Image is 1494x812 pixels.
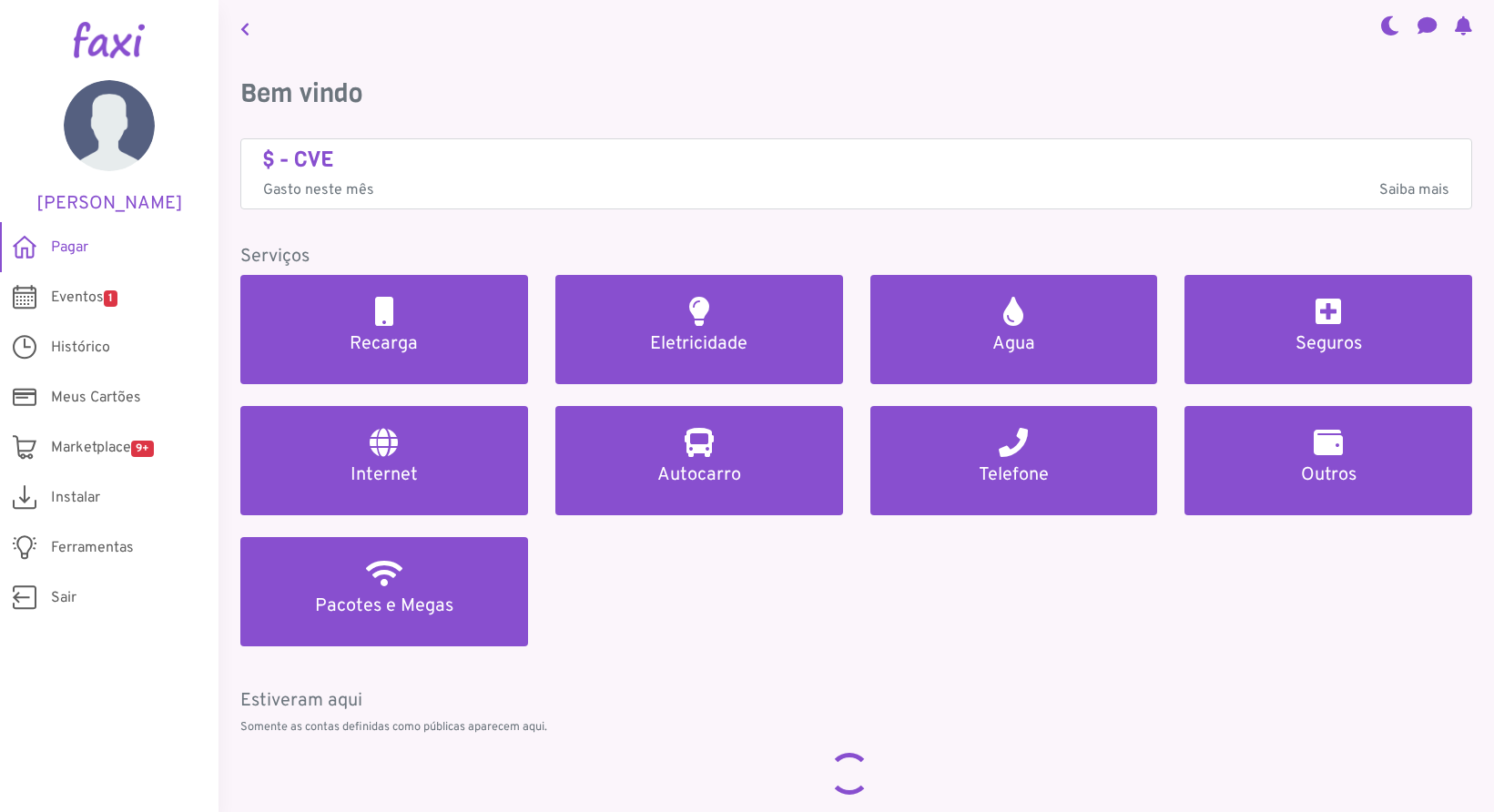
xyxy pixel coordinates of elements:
span: Marketplace [51,437,154,459]
a: Outros [1184,406,1472,515]
h5: Serviços [240,246,1472,268]
h5: Estiveram aqui [240,690,1472,712]
a: Pacotes e Megas [240,537,528,646]
h5: Pacotes e Megas [262,595,506,617]
span: Instalar [51,487,100,509]
h5: Recarga [262,333,506,355]
h5: Eletricidade [577,333,821,355]
span: 1 [104,290,117,307]
a: Telefone [870,406,1158,515]
a: Internet [240,406,528,515]
span: Sair [51,587,76,609]
h5: Outros [1206,464,1450,486]
a: Agua [870,275,1158,384]
a: Recarga [240,275,528,384]
span: Histórico [51,337,110,359]
a: Seguros [1184,275,1472,384]
h5: Autocarro [577,464,821,486]
p: Somente as contas definidas como públicas aparecem aqui. [240,719,1472,736]
h4: $ - CVE [263,147,1449,173]
span: 9+ [131,441,154,457]
span: Pagar [51,237,88,259]
h3: Bem vindo [240,78,1472,109]
a: $ - CVE Gasto neste mêsSaiba mais [263,147,1449,202]
a: Eletricidade [555,275,843,384]
span: Meus Cartões [51,387,141,409]
span: Ferramentas [51,537,134,559]
span: Saiba mais [1379,179,1449,201]
h5: Seguros [1206,333,1450,355]
a: Autocarro [555,406,843,515]
h5: Agua [892,333,1136,355]
h5: Internet [262,464,506,486]
p: Gasto neste mês [263,179,1449,201]
h5: Telefone [892,464,1136,486]
h5: [PERSON_NAME] [27,193,191,215]
a: [PERSON_NAME] [27,80,191,215]
span: Eventos [51,287,117,309]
